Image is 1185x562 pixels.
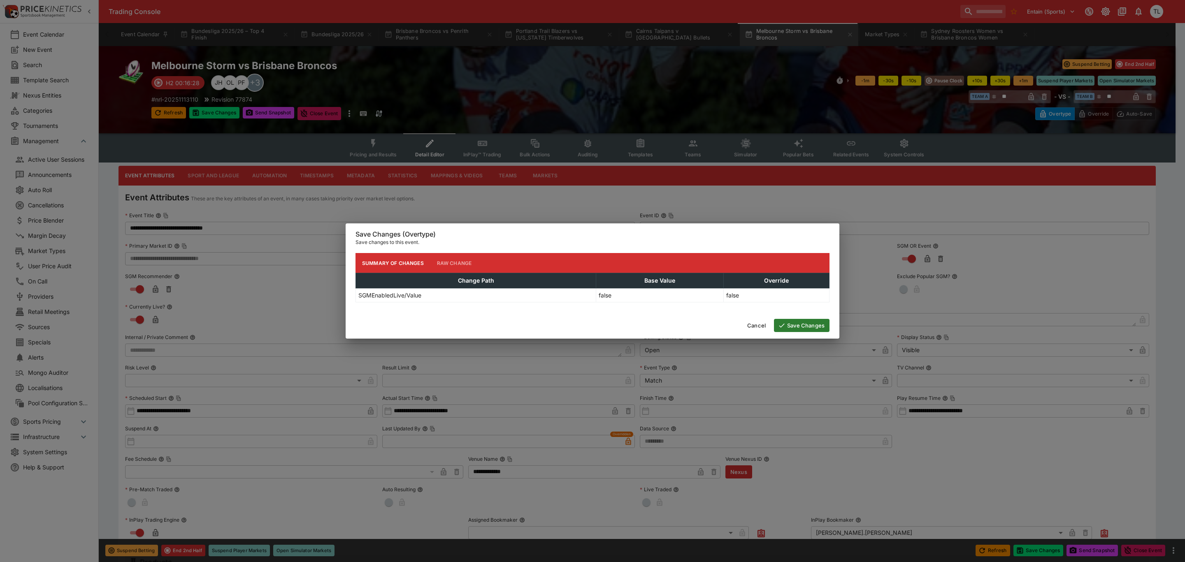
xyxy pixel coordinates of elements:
p: Save changes to this event. [355,238,829,246]
button: Summary of Changes [355,253,430,273]
button: Cancel [742,319,771,332]
p: SGMEnabledLive/Value [358,291,421,300]
button: Save Changes [774,319,829,332]
th: Override [724,273,829,288]
td: false [724,288,829,302]
h6: Save Changes (Overtype) [355,230,829,239]
td: false [596,288,724,302]
th: Base Value [596,273,724,288]
button: Raw Change [430,253,479,273]
th: Change Path [356,273,596,288]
